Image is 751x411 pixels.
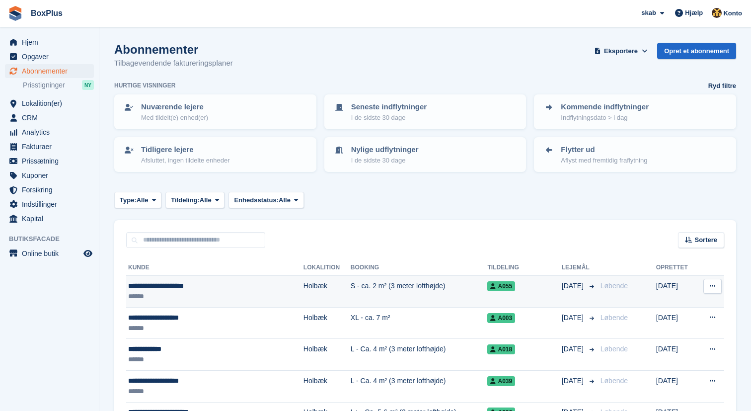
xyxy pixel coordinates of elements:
[9,234,99,244] span: Butiksfacade
[5,212,94,226] a: menu
[22,35,81,49] span: Hjem
[351,339,488,371] td: L - Ca. 4 m² (3 meter lofthøjde)
[137,195,149,205] span: Alle
[8,6,23,21] img: stora-icon-8386f47178a22dfd0bd8f6a31ec36ba5ce8667c1dd55bd0f319d3a0aa187defe.svg
[27,5,67,21] a: BoxPlus
[22,183,81,197] span: Forsikring
[200,195,212,205] span: Alle
[708,81,736,91] a: Ryd filtre
[5,183,94,197] a: menu
[351,370,488,402] td: L - Ca. 4 m² (3 meter lofthøjde)
[562,313,586,323] span: [DATE]
[5,125,94,139] a: menu
[351,307,488,339] td: XL - ca. 7 m²
[82,247,94,259] a: Forhåndsvisning af butik
[22,96,81,110] span: Lokalition(er)
[561,113,649,123] p: Indflytningsdato > i dag
[657,43,736,59] a: Opret et abonnement
[723,8,742,18] span: Konto
[604,46,638,56] span: Eksportere
[303,339,351,371] td: Holbæk
[601,345,628,353] span: Løbende
[562,344,586,354] span: [DATE]
[115,138,315,171] a: Tidligere lejere Afsluttet, ingen tildelte enheder
[656,260,697,276] th: Oprettet
[5,168,94,182] a: menu
[22,64,81,78] span: Abonnementer
[601,377,628,385] span: Løbende
[23,81,65,90] span: Prisstigninger
[562,376,586,386] span: [DATE]
[351,113,427,123] p: I de sidste 30 dage
[303,307,351,339] td: Holbæk
[656,307,697,339] td: [DATE]
[561,156,647,165] p: Aflyst med fremtidig fraflytning
[114,192,161,208] button: Type: Alle
[303,276,351,308] td: Holbæk
[5,96,94,110] a: menu
[5,50,94,64] a: menu
[22,212,81,226] span: Kapital
[487,313,515,323] span: A003
[22,197,81,211] span: Indstillinger
[601,282,628,290] span: Løbende
[685,8,703,18] span: Hjælp
[351,276,488,308] td: S - ca. 2 m² (3 meter lofthøjde)
[487,260,561,276] th: Tildeling
[535,95,735,128] a: Kommende indflytninger Indflytningsdato > i dag
[120,195,137,205] span: Type:
[325,95,526,128] a: Seneste indflytninger I de sidste 30 dage
[694,235,717,245] span: Sortere
[351,260,488,276] th: Booking
[234,195,279,205] span: Enhedsstatus:
[141,144,230,156] p: Tidligere lejere
[5,64,94,78] a: menu
[487,344,515,354] span: A018
[22,125,81,139] span: Analytics
[562,260,597,276] th: Lejemål
[141,101,208,113] p: Nuværende lejere
[114,43,233,56] h1: Abonnementer
[5,247,94,260] a: menu
[325,138,526,171] a: Nylige udflytninger I de sidste 30 dage
[22,247,81,260] span: Online butik
[641,8,656,18] span: skab
[561,101,649,113] p: Kommende indflytninger
[141,113,208,123] p: Med tildelt(e) enhed(er)
[126,260,303,276] th: Kunde
[5,35,94,49] a: menu
[656,276,697,308] td: [DATE]
[535,138,735,171] a: Flytter ud Aflyst med fremtidig fraflytning
[23,80,94,90] a: Prisstigninger NY
[5,154,94,168] a: menu
[22,50,81,64] span: Opgaver
[487,376,515,386] span: A039
[279,195,291,205] span: Alle
[487,281,515,291] span: A055
[303,260,351,276] th: Lokalition
[114,81,175,90] h6: Hurtige visninger
[656,339,697,371] td: [DATE]
[141,156,230,165] p: Afsluttet, ingen tildelte enheder
[351,144,419,156] p: Nylige udflytninger
[303,370,351,402] td: Holbæk
[5,197,94,211] a: menu
[115,95,315,128] a: Nuværende lejere Med tildelt(e) enhed(er)
[22,154,81,168] span: Prissætning
[656,370,697,402] td: [DATE]
[561,144,647,156] p: Flytter ud
[171,195,200,205] span: Tildeling:
[5,111,94,125] a: menu
[593,43,649,59] button: Eksportere
[228,192,303,208] button: Enhedsstatus: Alle
[5,140,94,154] a: menu
[712,8,722,18] img: Jannik Hansen
[601,314,628,322] span: Løbende
[82,80,94,90] div: NY
[351,156,419,165] p: I de sidste 30 dage
[22,111,81,125] span: CRM
[22,140,81,154] span: Fakturaer
[22,168,81,182] span: Kuponer
[562,281,586,291] span: [DATE]
[351,101,427,113] p: Seneste indflytninger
